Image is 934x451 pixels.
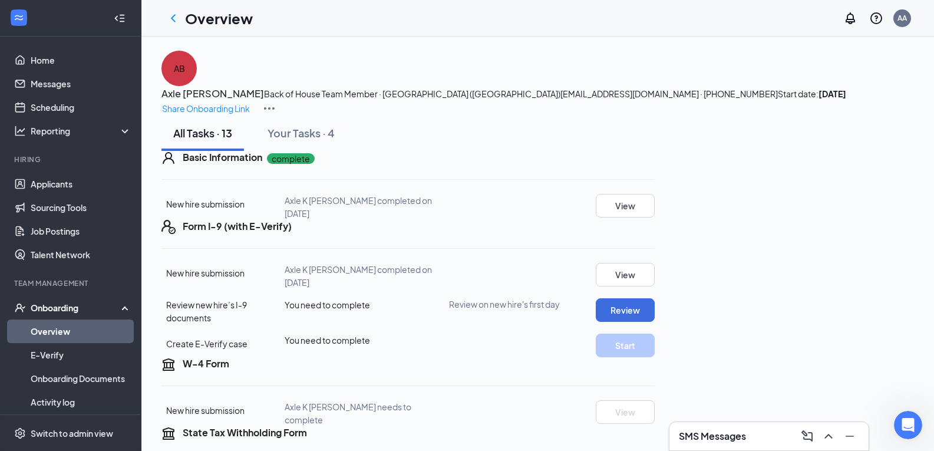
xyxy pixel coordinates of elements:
span: Axle K [PERSON_NAME] needs to complete [285,401,411,425]
button: Emoji picker [37,361,47,370]
button: Upload attachment [18,361,28,370]
div: Hiring [14,154,129,164]
span: Ticket has been updated • 1h ago [62,180,188,190]
span: Create E-Verify case [166,338,247,349]
span: New hire submission [166,405,245,416]
button: AB [161,51,197,86]
p: complete [267,153,315,164]
strong: [DATE] [819,88,846,99]
a: Home [31,48,131,72]
button: Start recording [75,361,84,370]
h1: Overview [185,8,253,28]
div: Mike says… [9,175,226,216]
div: All Tasks · 13 [173,126,232,140]
img: Profile image for Mike [34,6,52,25]
h5: State Tax Withholding Form [183,426,307,439]
span: Return applicant back to Onboarding [45,48,206,57]
button: Gif picker [56,361,65,370]
svg: TaxGovernmentIcon [161,426,176,440]
button: Home [184,5,207,27]
button: Minimize [840,427,859,446]
div: Amber says… [9,333,226,373]
a: Messages [31,72,131,96]
span: Axle K [PERSON_NAME] completed on [DATE] [285,264,432,288]
span: Axle K [PERSON_NAME] completed on [DATE] [285,195,432,219]
svg: QuestionInfo [869,11,883,25]
div: I had to move them because I needed to change the position they were hired for, and now that I ha... [42,36,226,120]
h5: Form I-9 (with E-Verify) [183,220,292,233]
h4: AB [174,62,185,75]
h5: W-4 Form [183,357,229,370]
div: Your Tasks · 4 [268,126,335,140]
button: ChevronUp [819,427,838,446]
div: Mike says… [9,129,226,175]
svg: ComposeMessage [800,429,814,443]
a: Job Postings [31,219,131,243]
a: Sourcing Tools [31,196,131,219]
div: Amber says… [9,36,226,129]
a: Overview [31,320,131,343]
a: Applicants [31,172,131,196]
button: Send a message… [202,356,221,375]
div: Thank you [PERSON_NAME]. Let me check [PERSON_NAME]'s profile for you.Add reaction [9,129,193,166]
svg: UserCheck [14,302,26,314]
svg: TaxGovernmentIcon [161,357,176,371]
span: Back of House Team Member · [GEOGRAPHIC_DATA] ([GEOGRAPHIC_DATA]) [264,88,560,99]
button: ComposeMessage [798,427,817,446]
div: Thank you for waiting [PERSON_NAME]. I found [PERSON_NAME] and a trick that yiou can do is [PERSO... [9,216,193,311]
button: Start [596,334,655,357]
a: Onboarding Documents [31,367,131,390]
a: Scheduling [31,96,131,119]
div: Thank you so much for your help! [68,333,226,358]
svg: ChevronLeft [166,11,180,25]
a: Activity log [31,390,131,414]
button: View [596,263,655,287]
h5: Basic Information [183,151,262,164]
div: Thank you [PERSON_NAME]. Let me check [PERSON_NAME]'s profile for you. [19,136,184,159]
svg: Collapse [114,12,126,24]
img: More Actions [262,101,276,116]
span: [EMAIL_ADDRESS][DOMAIN_NAME] · [PHONE_NUMBER] [560,88,778,99]
div: Onboarding [31,302,121,314]
textarea: Message… [10,336,226,356]
div: Mike says… [9,216,226,332]
a: E-Verify [31,343,131,367]
button: View [596,400,655,424]
button: Share Onboarding Link [161,101,250,116]
button: go back [8,5,30,27]
svg: Analysis [14,125,26,137]
svg: Notifications [843,11,857,25]
button: View [596,194,655,218]
svg: Settings [14,427,26,439]
h3: SMS Messages [679,430,746,443]
div: Reporting [31,125,132,137]
svg: WorkstreamLogo [13,12,25,24]
span: Review on new hire's first day [449,298,560,310]
div: AA [897,13,907,23]
span: You need to complete [285,299,370,310]
div: Team Management [14,278,129,288]
svg: Minimize [843,429,857,443]
div: [PERSON_NAME] • 1h ago [19,314,111,321]
a: Talent Network [31,243,131,266]
svg: User [161,151,176,165]
div: Switch to admin view [31,427,113,439]
a: Return applicant back to Onboarding [20,40,216,65]
span: New hire submission [166,199,245,209]
h1: [PERSON_NAME] [57,6,134,15]
button: Review [596,298,655,322]
div: Close [207,5,228,26]
button: Axle [PERSON_NAME] [161,86,264,101]
a: [URL][DOMAIN_NAME] [19,293,111,302]
span: Review new hire’s I-9 documents [166,299,247,323]
p: Share Onboarding Link [162,102,250,115]
div: Thank you for waiting [PERSON_NAME]. I found [PERSON_NAME] and a trick that yiou can do is [PERSO... [19,223,184,292]
span: You need to complete [285,335,370,345]
iframe: Intercom live chat [894,411,922,439]
p: Active 1h ago [57,15,110,27]
strong: In progress [93,192,142,201]
svg: ChevronUp [821,429,836,443]
div: I had to move them because I needed to change the position they were hired for, and now that I ha... [52,43,217,113]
